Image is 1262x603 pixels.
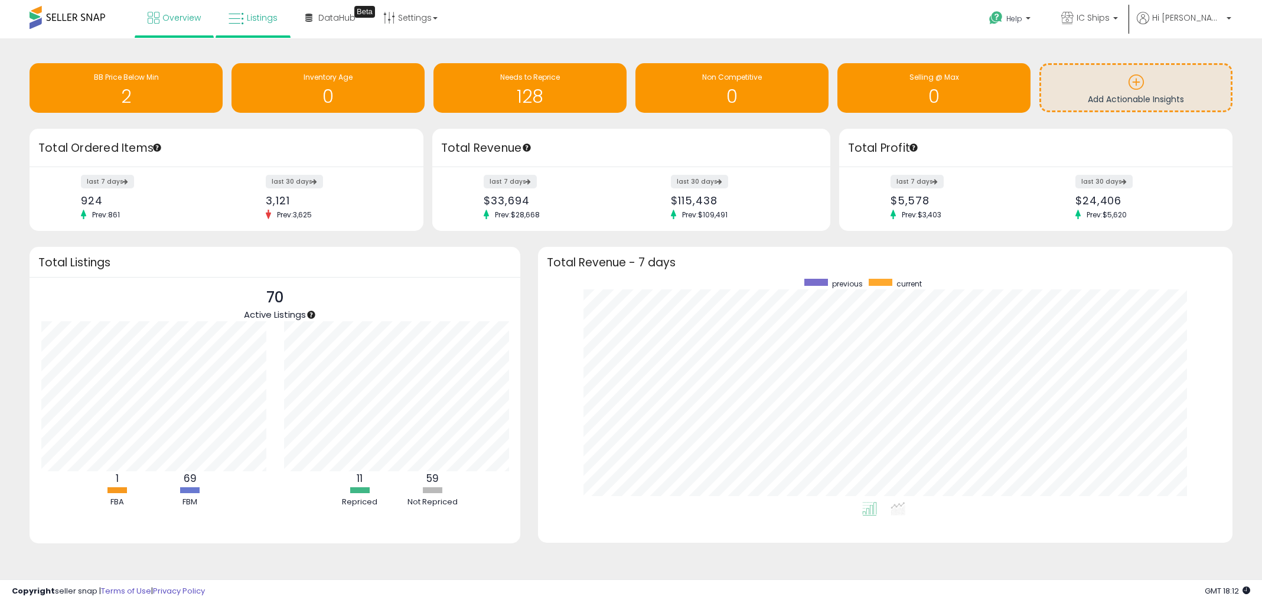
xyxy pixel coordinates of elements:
span: Prev: 3,625 [271,210,318,220]
span: Non Competitive [702,72,762,82]
h3: Total Revenue - 7 days [547,258,1224,267]
h3: Total Listings [38,258,511,267]
a: Hi [PERSON_NAME] [1137,12,1231,38]
span: Prev: 861 [86,210,126,220]
span: 2025-09-15 18:12 GMT [1205,585,1250,597]
h1: 2 [35,87,217,106]
b: 11 [357,471,363,485]
label: last 7 days [891,175,944,188]
h3: Total Revenue [441,140,821,157]
span: Prev: $28,668 [489,210,546,220]
label: last 30 days [1075,175,1133,188]
span: Selling @ Max [909,72,959,82]
b: 1 [116,471,119,485]
a: Help [980,2,1042,38]
b: 69 [184,471,197,485]
div: Tooltip anchor [354,6,375,18]
div: seller snap | | [12,586,205,597]
span: Active Listings [244,308,306,321]
h1: 0 [641,87,823,106]
span: Add Actionable Insights [1088,93,1184,105]
label: last 7 days [81,175,134,188]
div: 924 [81,194,217,207]
span: Needs to Reprice [500,72,560,82]
a: Privacy Policy [153,585,205,597]
h1: 0 [843,87,1025,106]
h3: Total Ordered Items [38,140,415,157]
h1: 128 [439,87,621,106]
div: Repriced [324,497,395,508]
span: Hi [PERSON_NAME] [1152,12,1223,24]
div: $5,578 [891,194,1027,207]
span: Listings [247,12,278,24]
div: $115,438 [671,194,809,207]
div: Not Repriced [397,497,468,508]
span: IC Ships [1077,12,1110,24]
span: Overview [162,12,201,24]
div: Tooltip anchor [306,309,317,320]
p: 70 [244,286,306,309]
div: $33,694 [484,194,622,207]
label: last 7 days [484,175,537,188]
a: Needs to Reprice 128 [433,63,627,113]
span: current [896,279,922,289]
div: FBA [82,497,153,508]
i: Get Help [989,11,1003,25]
div: Tooltip anchor [908,142,919,153]
b: 59 [426,471,439,485]
label: last 30 days [671,175,728,188]
div: $24,406 [1075,194,1212,207]
span: previous [832,279,863,289]
a: Non Competitive 0 [635,63,829,113]
a: BB Price Below Min 2 [30,63,223,113]
span: Prev: $5,620 [1081,210,1133,220]
span: Prev: $3,403 [896,210,947,220]
span: DataHub [318,12,356,24]
div: Tooltip anchor [521,142,532,153]
div: 3,121 [266,194,402,207]
span: Inventory Age [304,72,353,82]
div: Tooltip anchor [152,142,162,153]
h3: Total Profit [848,140,1224,157]
a: Selling @ Max 0 [837,63,1031,113]
span: BB Price Below Min [94,72,159,82]
h1: 0 [237,87,419,106]
div: FBM [155,497,226,508]
strong: Copyright [12,585,55,597]
a: Inventory Age 0 [231,63,425,113]
a: Add Actionable Insights [1041,65,1231,110]
a: Terms of Use [101,585,151,597]
span: Prev: $109,491 [676,210,733,220]
span: Help [1006,14,1022,24]
label: last 30 days [266,175,323,188]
